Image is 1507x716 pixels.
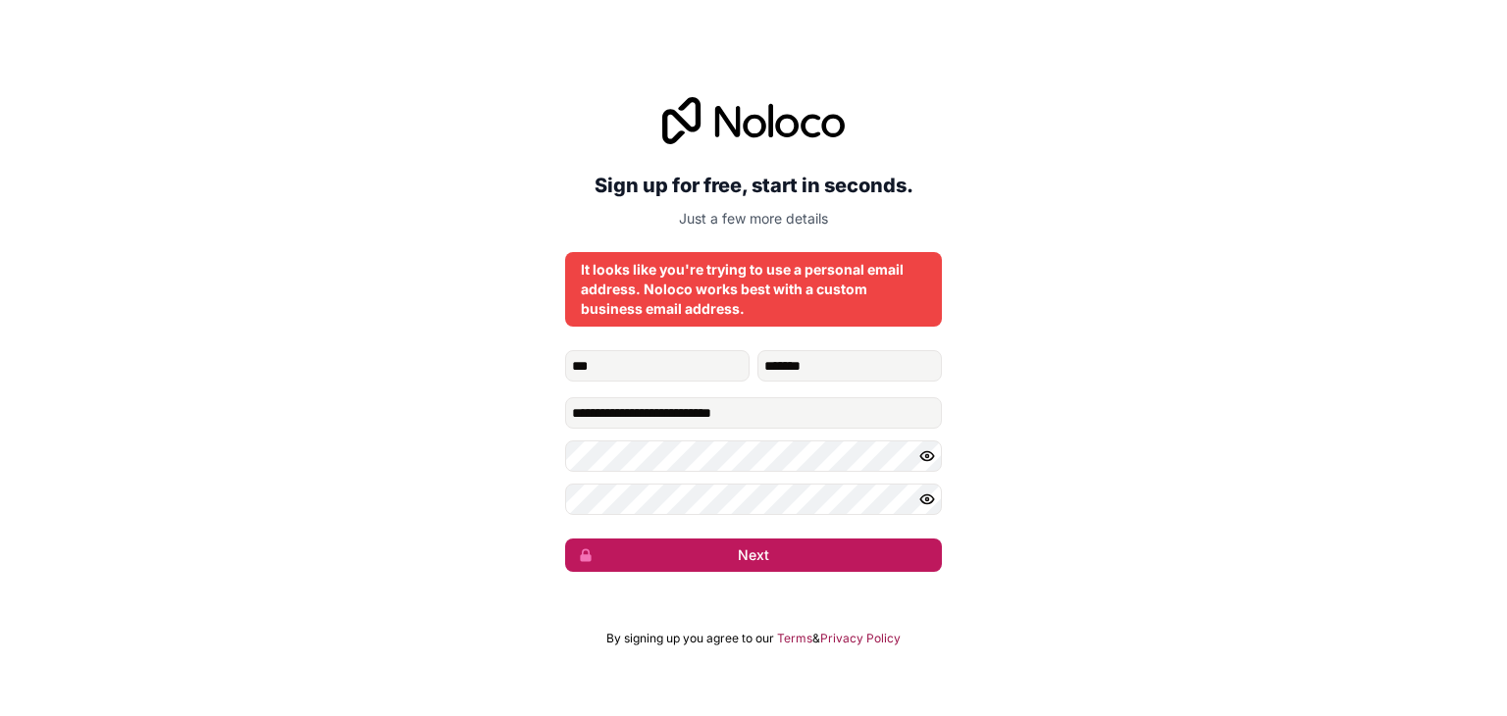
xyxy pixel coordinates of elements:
[565,397,942,429] input: Email address
[606,631,774,646] span: By signing up you agree to our
[777,631,812,646] a: Terms
[812,631,820,646] span: &
[820,631,901,646] a: Privacy Policy
[565,350,750,382] input: given-name
[565,209,942,229] p: Just a few more details
[565,440,942,472] input: Password
[565,484,942,515] input: Confirm password
[581,260,926,319] div: It looks like you're trying to use a personal email address. Noloco works best with a custom busi...
[565,538,942,572] button: Next
[565,168,942,203] h2: Sign up for free, start in seconds.
[757,350,942,382] input: family-name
